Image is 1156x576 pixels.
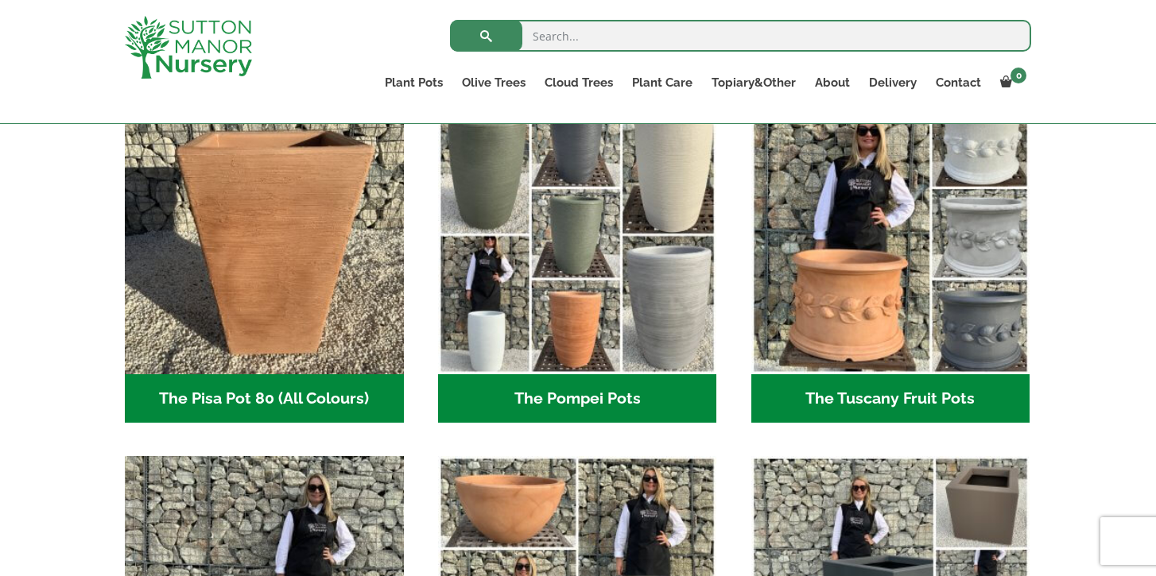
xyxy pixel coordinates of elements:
[438,95,717,374] img: The Pompei Pots
[535,72,623,94] a: Cloud Trees
[125,95,404,423] a: Visit product category The Pisa Pot 80 (All Colours)
[751,95,1030,374] img: The Tuscany Fruit Pots
[805,72,859,94] a: About
[751,374,1030,423] h2: The Tuscany Fruit Pots
[751,95,1030,423] a: Visit product category The Tuscany Fruit Pots
[438,374,717,423] h2: The Pompei Pots
[438,95,717,423] a: Visit product category The Pompei Pots
[375,72,452,94] a: Plant Pots
[125,95,404,374] img: The Pisa Pot 80 (All Colours)
[623,72,702,94] a: Plant Care
[452,72,535,94] a: Olive Trees
[450,20,1031,52] input: Search...
[1011,68,1026,83] span: 0
[125,16,252,79] img: logo
[926,72,991,94] a: Contact
[125,374,404,423] h2: The Pisa Pot 80 (All Colours)
[991,72,1031,94] a: 0
[702,72,805,94] a: Topiary&Other
[859,72,926,94] a: Delivery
